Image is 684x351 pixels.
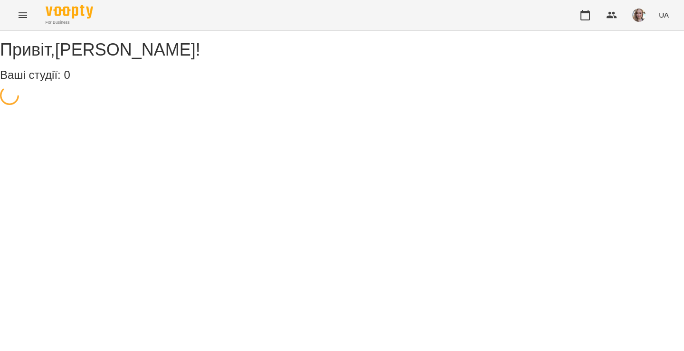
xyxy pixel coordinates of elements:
span: UA [659,10,669,20]
button: UA [655,6,673,24]
span: For Business [46,19,93,26]
span: 0 [64,68,70,81]
img: d4736494d5ddd9c5604236b81315fac5.jpeg [632,9,646,22]
img: Voopty Logo [46,5,93,19]
button: Menu [11,4,34,27]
